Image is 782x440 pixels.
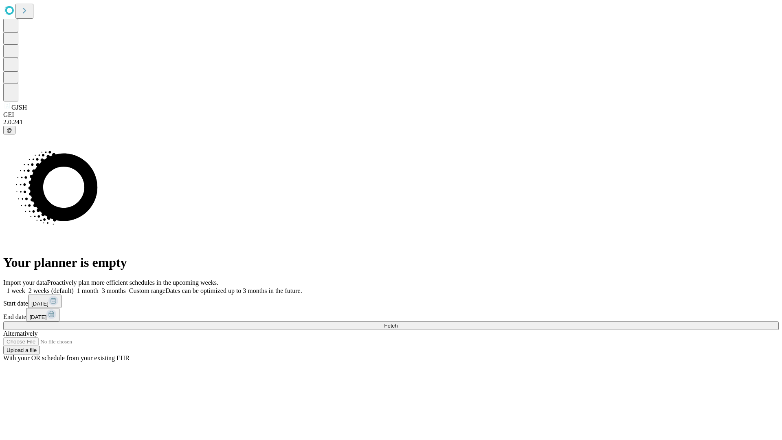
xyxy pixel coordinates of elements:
div: 2.0.241 [3,119,779,126]
h1: Your planner is empty [3,255,779,270]
span: With your OR schedule from your existing EHR [3,354,130,361]
span: Custom range [129,287,165,294]
div: End date [3,308,779,321]
div: GEI [3,111,779,119]
button: Upload a file [3,346,40,354]
span: Proactively plan more efficient schedules in the upcoming weeks. [47,279,218,286]
button: [DATE] [28,295,62,308]
span: Dates can be optimized up to 3 months in the future. [165,287,302,294]
button: Fetch [3,321,779,330]
span: GJSH [11,104,27,111]
span: 3 months [102,287,126,294]
button: [DATE] [26,308,59,321]
span: Import your data [3,279,47,286]
span: 1 week [7,287,25,294]
span: 1 month [77,287,99,294]
span: 2 weeks (default) [29,287,74,294]
span: Fetch [384,323,398,329]
span: @ [7,127,12,133]
span: Alternatively [3,330,37,337]
span: [DATE] [29,314,46,320]
span: [DATE] [31,301,48,307]
button: @ [3,126,15,134]
div: Start date [3,295,779,308]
